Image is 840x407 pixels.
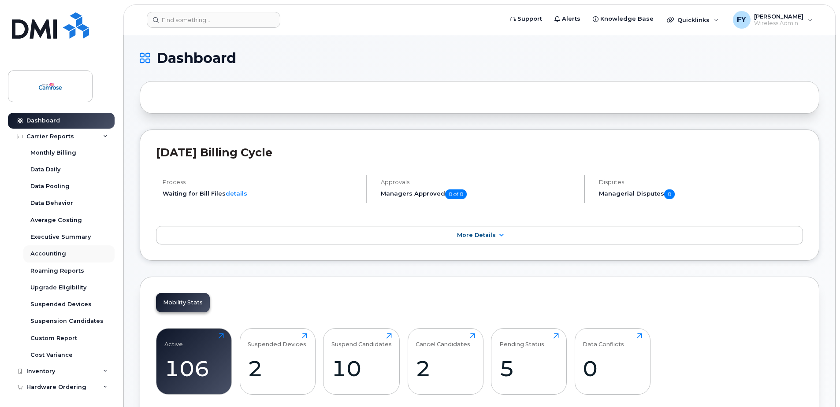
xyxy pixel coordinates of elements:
[599,189,803,199] h5: Managerial Disputes
[457,232,496,238] span: More Details
[499,355,559,381] div: 5
[499,333,544,348] div: Pending Status
[664,189,675,199] span: 0
[445,189,467,199] span: 0 of 0
[248,333,306,348] div: Suspended Devices
[156,52,236,65] span: Dashboard
[331,333,392,348] div: Suspend Candidates
[599,179,803,185] h4: Disputes
[416,333,475,389] a: Cancel Candidates2
[248,355,307,381] div: 2
[164,355,224,381] div: 106
[331,355,392,381] div: 10
[381,179,576,185] h4: Approvals
[163,179,358,185] h4: Process
[583,333,624,348] div: Data Conflicts
[163,189,358,198] li: Waiting for Bill Files
[331,333,392,389] a: Suspend Candidates10
[164,333,224,389] a: Active106
[583,355,642,381] div: 0
[416,355,475,381] div: 2
[164,333,183,348] div: Active
[416,333,470,348] div: Cancel Candidates
[499,333,559,389] a: Pending Status5
[381,189,576,199] h5: Managers Approved
[583,333,642,389] a: Data Conflicts0
[226,190,247,197] a: details
[248,333,307,389] a: Suspended Devices2
[156,146,803,159] h2: [DATE] Billing Cycle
